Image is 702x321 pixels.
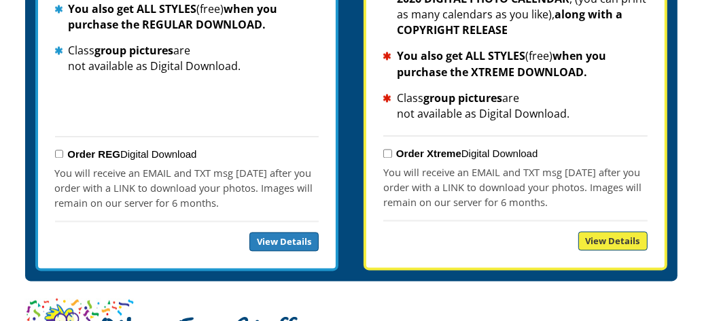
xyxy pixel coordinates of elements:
[55,43,319,74] li: Class are not available as Digital Download.
[397,7,622,37] strong: along with a COPYRIGHT RELEASE
[55,165,319,210] p: You will receive an EMAIL and TXT msg [DATE] after you order with a LINK to download your photos....
[383,165,647,209] p: You will receive an EMAIL and TXT msg [DATE] after you order with a LINK to download your photos....
[95,43,174,58] strong: group pictures
[396,148,461,159] strong: Order Xtreme
[397,48,606,79] strong: when you purchase the XTREME DOWNLOAD.
[397,48,525,63] strong: You also get ALL STYLES
[383,48,647,80] li: (free)
[578,231,648,250] a: View Details
[383,90,647,122] li: Class are not available as Digital Download.
[67,148,120,160] strong: Order REG
[396,148,538,159] label: Digital Download
[423,90,502,105] strong: group pictures
[67,148,196,160] label: Digital Download
[69,1,197,16] strong: You also get ALL STYLES
[55,1,319,33] li: (free)
[249,232,319,251] a: View Details
[69,1,278,32] strong: when you purchase the REGULAR DOWNLOAD.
